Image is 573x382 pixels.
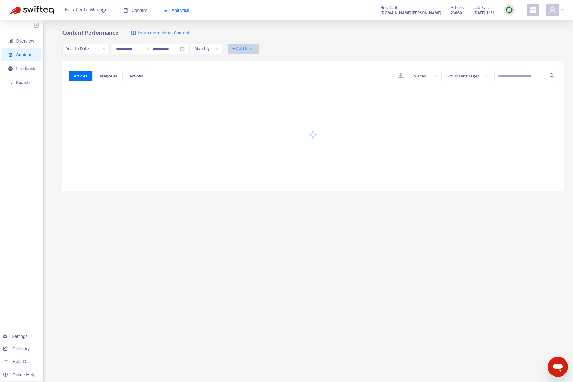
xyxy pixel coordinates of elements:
[451,9,462,16] strong: 23060
[8,39,13,43] span: signal
[549,73,554,78] span: search
[529,6,537,14] span: appstore
[131,30,190,37] a: Learn more about Content
[505,6,513,14] img: sync.dc5367851b00ba804db3.png
[163,8,168,13] span: area-chart
[446,71,489,81] span: Group Languages
[16,80,30,85] span: Search
[381,9,441,16] a: [DOMAIN_NAME][PERSON_NAME]
[69,71,92,81] button: Articles
[97,73,117,80] span: Categories
[145,46,150,51] span: to
[62,28,118,38] b: Content Performance
[13,359,38,364] span: Help Centers
[3,372,35,377] a: Online Help
[381,4,401,11] span: Help Center
[16,52,31,57] span: Content
[131,31,136,36] img: image-link
[123,8,128,13] span: book
[123,71,148,81] button: Sections
[3,346,30,351] a: Glossary
[65,4,109,16] span: Help Center Manager
[138,30,190,37] span: Learn more about Content
[92,71,123,81] button: Categories
[66,44,106,54] span: Year to Date
[549,6,556,14] span: user
[548,357,568,377] iframe: メッセージングウィンドウを開くボタン
[16,38,34,43] span: Overview
[145,46,150,51] span: swap-right
[8,66,13,71] span: message
[473,4,490,11] span: Last Sync
[473,9,494,16] strong: [DATE] 11:51
[8,53,13,57] span: container
[16,66,35,71] span: Feedback
[128,73,143,80] span: Sections
[451,4,464,11] span: Articles
[9,6,54,14] img: Swifteq
[74,73,87,80] span: Articles
[163,8,189,13] span: Analytics
[414,71,438,81] span: Visited
[8,80,13,85] span: search
[232,45,254,53] span: + Add filter
[194,44,218,54] span: Monthly
[123,8,147,13] span: Content
[228,44,259,54] button: + Add filter
[3,334,28,339] a: Settings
